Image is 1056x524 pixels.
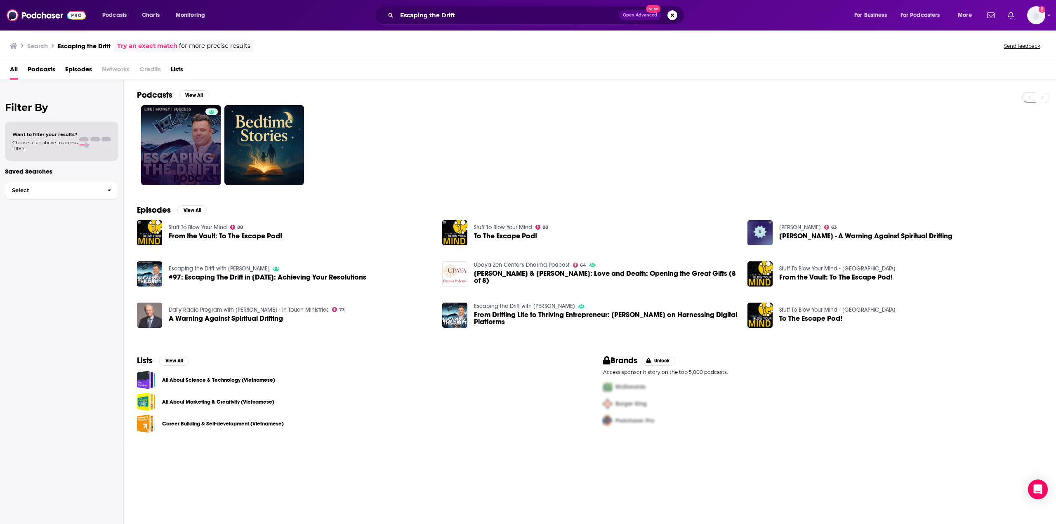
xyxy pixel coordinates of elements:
[849,9,897,22] button: open menu
[603,355,637,366] h2: Brands
[137,205,207,215] a: EpisodesView All
[169,265,270,272] a: Escaping the Drift with John Gafford
[1002,42,1043,49] button: Send feedback
[137,414,156,433] a: Career Building & Self-development (Vietnamese)
[442,261,467,287] a: Frank Ostaseski & Joan Halifax: Love and Death: Opening the Great Gifts (8 of 8)
[474,224,532,231] a: Stuff To Blow Your Mind
[615,400,647,407] span: Burger King
[137,261,162,287] img: #97: Escaping The Drift in 2024: Achieving Your Resolutions
[169,233,282,240] span: From the Vault: To The Escape Pod!
[12,132,78,137] span: Want to filter your results?
[12,140,78,151] span: Choose a tab above to access filters.
[382,6,692,25] div: Search podcasts, credits, & more...
[137,205,171,215] h2: Episodes
[169,315,283,322] a: A Warning Against Spiritual Drifting
[137,9,165,22] a: Charts
[137,220,162,245] img: From the Vault: To The Escape Pod!
[747,303,773,328] img: To The Escape Pod!
[170,9,216,22] button: open menu
[779,233,952,240] span: [PERSON_NAME] - A Warning Against Spiritual Drifting
[474,233,537,240] a: To The Escape Pod!
[5,167,118,175] p: Saved Searches
[603,369,1043,375] p: Access sponsor history on the top 5,000 podcasts.
[339,308,345,312] span: 73
[179,90,209,100] button: View All
[779,274,893,281] a: From the Vault: To The Escape Pod!
[102,9,127,21] span: Podcasts
[600,412,615,429] img: Third Pro Logo
[1028,479,1048,499] div: Open Intercom Messenger
[958,9,972,21] span: More
[474,303,575,310] a: Escaping the Drift with John Gafford
[747,261,773,287] img: From the Vault: To The Escape Pod!
[442,303,467,328] a: From Drifting Life to Thriving Entrepreneur: Jon Davids on Harnessing Digital Platforms
[102,63,130,80] span: Networks
[169,306,329,313] a: Daily Radio Program with Charles Stanley - In Touch Ministries
[623,13,657,17] span: Open Advanced
[159,356,189,366] button: View All
[397,9,619,22] input: Search podcasts, credits, & more...
[162,419,284,428] a: Career Building & Self-development (Vietnamese)
[984,8,998,22] a: Show notifications dropdown
[474,270,738,284] span: [PERSON_NAME] & [PERSON_NAME]: Love and Death: Opening the Great Gifts (8 of 8)
[619,10,661,20] button: Open AdvancedNew
[1027,6,1045,24] span: Logged in as mcastricone
[779,233,952,240] a: Dr Charles Stanley - A Warning Against Spiritual Drifting
[58,42,111,50] h3: Escaping the Drift
[137,90,209,100] a: PodcastsView All
[615,383,646,390] span: McDonalds
[5,181,118,200] button: Select
[535,225,549,230] a: 88
[176,9,205,21] span: Monitoring
[646,5,661,13] span: New
[177,205,207,215] button: View All
[779,315,842,322] a: To The Escape Pod!
[137,355,153,366] h2: Lists
[137,392,156,411] a: All About Marketing & Creativity (Vietnamese)
[10,63,18,80] a: All
[442,220,467,245] img: To The Escape Pod!
[332,307,345,312] a: 73
[5,101,118,113] h2: Filter By
[237,226,243,229] span: 88
[900,9,940,21] span: For Podcasters
[142,9,160,21] span: Charts
[600,378,615,395] img: First Pro Logo
[7,7,86,23] img: Podchaser - Follow, Share and Rate Podcasts
[117,41,177,51] a: Try an exact match
[171,63,183,80] a: Lists
[779,306,896,313] a: Stuff To Blow Your Mind - UK
[27,42,48,50] h3: Search
[139,63,161,80] span: Credits
[169,274,366,281] a: #97: Escaping The Drift in 2024: Achieving Your Resolutions
[169,274,366,281] span: #97: Escaping The Drift in [DATE]: Achieving Your Resolutions
[747,220,773,245] img: Dr Charles Stanley - A Warning Against Spiritual Drifting
[179,41,250,51] span: for more precise results
[65,63,92,80] a: Episodes
[137,90,172,100] h2: Podcasts
[952,9,982,22] button: open menu
[162,376,275,385] a: All About Science & Technology (Vietnamese)
[474,270,738,284] a: Frank Ostaseski & Joan Halifax: Love and Death: Opening the Great Gifts (8 of 8)
[831,226,837,229] span: 63
[137,371,156,389] a: All About Science & Technology (Vietnamese)
[162,397,274,407] a: All About Marketing & Creativity (Vietnamese)
[542,226,548,229] span: 88
[1039,6,1045,13] svg: Add a profile image
[474,311,738,325] span: From Drifting Life to Thriving Entrepreneur: [PERSON_NAME] on Harnessing Digital Platforms
[615,417,654,424] span: Podchaser Pro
